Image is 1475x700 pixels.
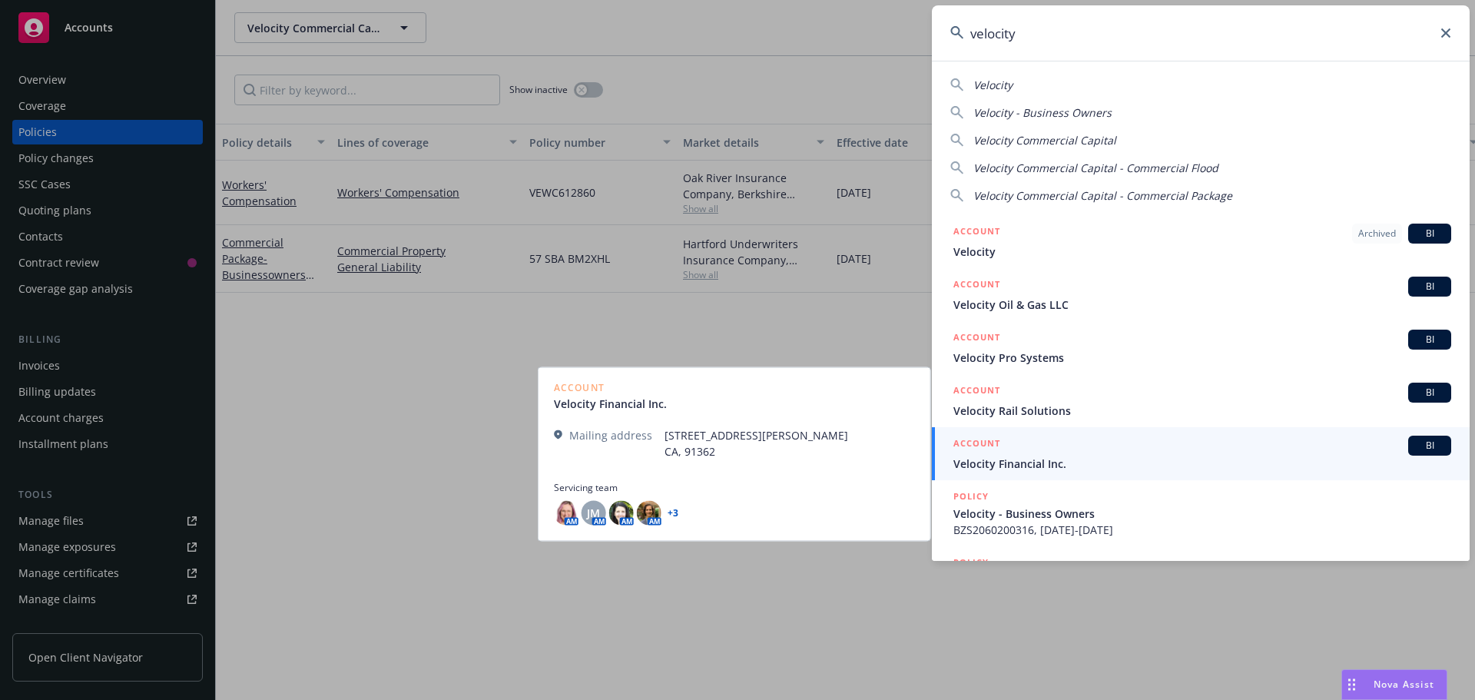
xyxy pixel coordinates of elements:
span: BI [1414,333,1445,347]
h5: POLICY [953,555,989,570]
span: Velocity Oil & Gas LLC [953,297,1451,313]
span: BI [1414,280,1445,294]
div: Drag to move [1342,670,1361,699]
span: Velocity Commercial Capital [973,133,1116,148]
span: Velocity - Business Owners [953,506,1451,522]
span: Velocity [953,244,1451,260]
h5: ACCOUNT [953,277,1000,295]
span: Velocity Commercial Capital - Commercial Flood [973,161,1218,175]
span: Velocity Commercial Capital - Commercial Package [973,188,1232,203]
h5: ACCOUNT [953,330,1000,348]
span: BI [1414,386,1445,400]
a: ACCOUNTBIVelocity Rail Solutions [932,374,1470,427]
a: POLICYVelocity - Business OwnersBZS2060200316, [DATE]-[DATE] [932,480,1470,546]
a: POLICY [932,546,1470,612]
span: BI [1414,227,1445,241]
h5: POLICY [953,489,989,504]
span: Archived [1358,227,1396,241]
a: ACCOUNTBIVelocity Financial Inc. [932,427,1470,480]
a: ACCOUNTBIVelocity Oil & Gas LLC [932,268,1470,321]
h5: ACCOUNT [953,383,1000,401]
span: Nova Assist [1374,678,1434,691]
span: Velocity Pro Systems [953,350,1451,366]
button: Nova Assist [1341,669,1447,700]
span: BZS2060200316, [DATE]-[DATE] [953,522,1451,538]
input: Search... [932,5,1470,61]
h5: ACCOUNT [953,436,1000,454]
a: ACCOUNTArchivedBIVelocity [932,215,1470,268]
a: ACCOUNTBIVelocity Pro Systems [932,321,1470,374]
span: BI [1414,439,1445,453]
span: Velocity - Business Owners [973,105,1112,120]
h5: ACCOUNT [953,224,1000,242]
span: Velocity [973,78,1013,92]
span: Velocity Financial Inc. [953,456,1451,472]
span: Velocity Rail Solutions [953,403,1451,419]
